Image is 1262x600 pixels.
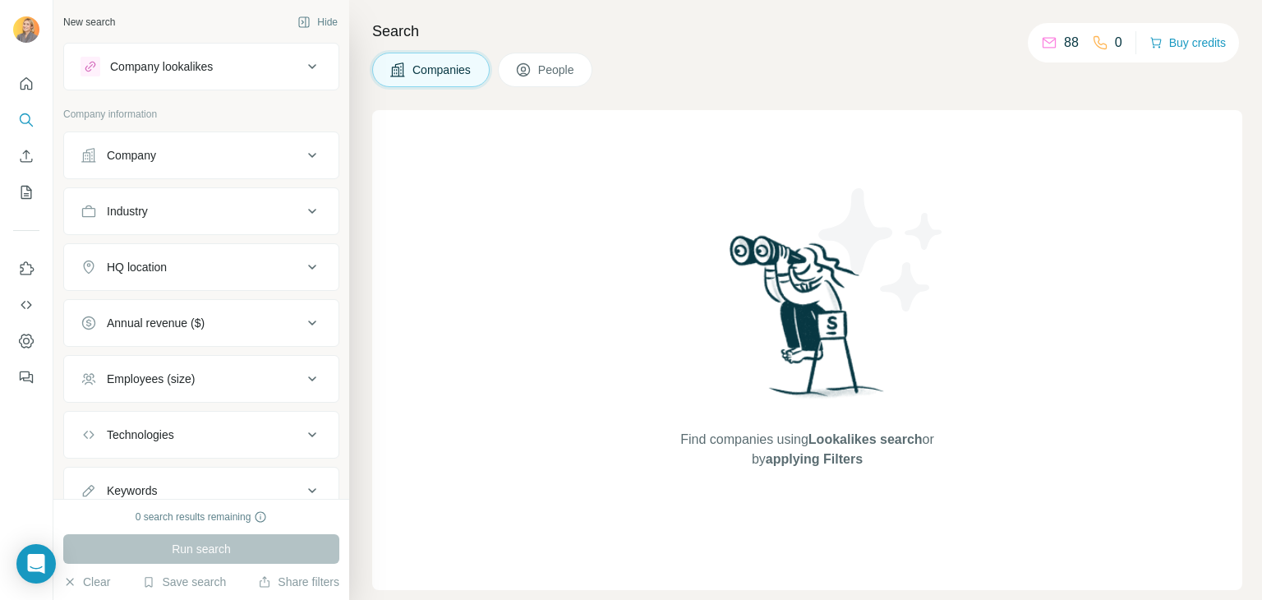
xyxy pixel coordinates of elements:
[107,315,205,331] div: Annual revenue ($)
[258,574,339,590] button: Share filters
[372,20,1242,43] h4: Search
[13,290,39,320] button: Use Surfe API
[64,415,339,455] button: Technologies
[13,326,39,356] button: Dashboard
[722,231,893,414] img: Surfe Illustration - Woman searching with binoculars
[64,192,339,231] button: Industry
[107,482,157,499] div: Keywords
[13,362,39,392] button: Feedback
[107,147,156,164] div: Company
[63,15,115,30] div: New search
[1115,33,1122,53] p: 0
[808,432,923,446] span: Lookalikes search
[412,62,472,78] span: Companies
[675,430,938,469] span: Find companies using or by
[107,203,148,219] div: Industry
[64,136,339,175] button: Company
[766,452,863,466] span: applying Filters
[64,303,339,343] button: Annual revenue ($)
[13,69,39,99] button: Quick start
[63,107,339,122] p: Company information
[13,105,39,135] button: Search
[1064,33,1079,53] p: 88
[13,16,39,43] img: Avatar
[13,254,39,284] button: Use Surfe on LinkedIn
[64,247,339,287] button: HQ location
[136,510,268,524] div: 0 search results remaining
[538,62,576,78] span: People
[107,371,195,387] div: Employees (size)
[13,178,39,207] button: My lists
[16,544,56,584] div: Open Intercom Messenger
[64,471,339,510] button: Keywords
[13,141,39,171] button: Enrich CSV
[142,574,226,590] button: Save search
[808,176,956,324] img: Surfe Illustration - Stars
[107,427,174,443] div: Technologies
[64,47,339,86] button: Company lookalikes
[286,10,349,35] button: Hide
[63,574,110,590] button: Clear
[107,259,167,275] div: HQ location
[64,359,339,399] button: Employees (size)
[110,58,213,75] div: Company lookalikes
[1149,31,1226,54] button: Buy credits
